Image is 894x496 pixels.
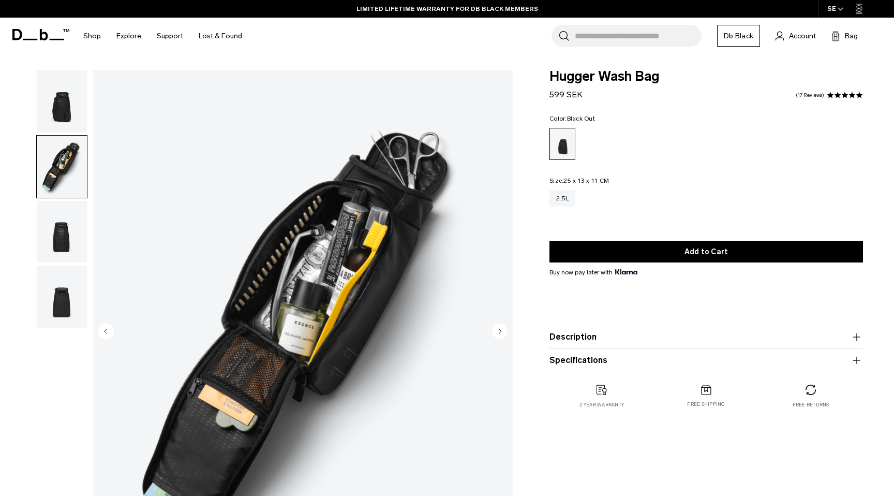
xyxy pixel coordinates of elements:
[687,401,725,408] p: Free shipping
[549,354,863,367] button: Specifications
[831,30,858,42] button: Bag
[157,18,183,54] a: Support
[845,31,858,41] span: Bag
[549,241,863,262] button: Add to Cart
[36,200,87,264] button: Hugger Wash Bag Black Out
[36,70,87,133] button: Hugger Wash Bag Black Out
[356,4,538,13] a: LIMITED LIFETIME WARRANTY FOR DB BLACK MEMBERS
[37,201,87,263] img: Hugger Wash Bag Black Out
[37,136,87,198] img: Hugger Wash Bag Black Out
[793,401,829,409] p: Free returns
[549,128,575,160] a: Black Out
[549,90,583,99] span: 599 SEK
[76,18,250,54] nav: Main Navigation
[796,93,824,98] a: 17 reviews
[199,18,242,54] a: Lost & Found
[776,30,816,42] a: Account
[492,323,508,341] button: Next slide
[549,178,609,184] legend: Size:
[549,115,595,122] legend: Color:
[579,401,624,409] p: 2 year warranty
[567,115,595,122] span: Black Out
[37,266,87,328] img: Hugger Wash Bag Black Out
[83,18,101,54] a: Shop
[36,135,87,198] button: Hugger Wash Bag Black Out
[563,177,609,184] span: 25 x 13 x 11 CM
[789,31,816,41] span: Account
[37,70,87,133] img: Hugger Wash Bag Black Out
[549,331,863,343] button: Description
[36,265,87,328] button: Hugger Wash Bag Black Out
[98,323,114,341] button: Previous slide
[549,70,863,83] span: Hugger Wash Bag
[717,25,760,47] a: Db Black
[615,269,637,274] img: {"height" => 20, "alt" => "Klarna"}
[116,18,141,54] a: Explore
[549,268,637,277] span: Buy now pay later with
[549,190,575,207] a: 2.5L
